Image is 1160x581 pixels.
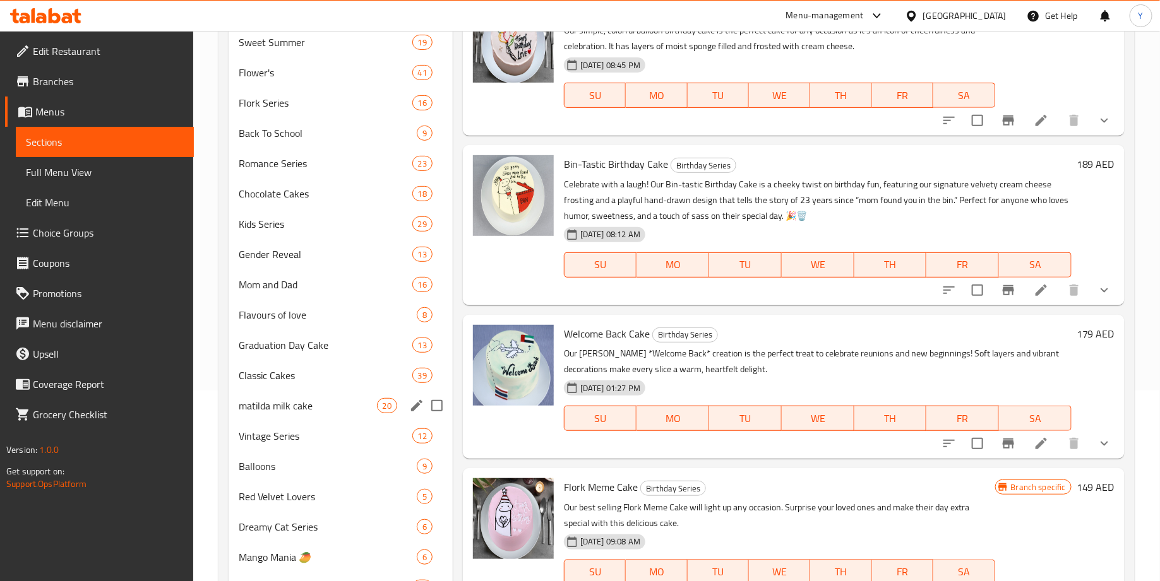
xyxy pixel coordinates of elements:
span: FR [877,86,928,105]
span: [DATE] 08:45 PM [575,59,645,71]
button: sort-choices [934,105,964,136]
button: show more [1089,428,1120,459]
div: Gender Reveal13 [229,239,453,269]
a: Menus [5,97,194,127]
span: 6 [417,551,432,563]
div: Menu-management [786,8,864,23]
span: Bin-Tastic Birthday Cake [564,155,668,173]
span: WE [787,409,849,428]
div: items [417,459,433,474]
p: Our simple, colorful balloon birthday cake is the perfect cake for any occasion as it’s an icon o... [564,23,995,54]
button: SA [933,83,995,108]
button: Branch-specific-item [993,275,1024,305]
span: Chocolate Cakes [239,186,412,201]
button: Branch-specific-item [993,105,1024,136]
button: delete [1059,105,1089,136]
button: TU [688,83,749,108]
div: Romance Series [239,156,412,171]
button: WE [782,252,854,278]
div: Mom and Dad [239,277,412,292]
a: Upsell [5,339,194,369]
span: Version: [6,442,37,458]
span: WE [754,563,805,581]
span: 13 [413,249,432,261]
img: Flork Meme Cake [473,478,554,559]
span: Birthday Series [653,327,717,342]
button: show more [1089,275,1120,305]
span: Birthday Series [641,481,705,496]
span: TU [693,563,744,581]
span: MO [631,563,682,581]
span: SA [1004,409,1067,428]
div: items [412,428,433,443]
button: show more [1089,105,1120,136]
span: FR [877,563,928,581]
span: TU [693,86,744,105]
span: 9 [417,461,432,472]
div: Birthday Series [640,481,706,496]
span: Classic Cakes [239,368,412,383]
span: TH [815,86,866,105]
button: delete [1059,428,1089,459]
span: matilda milk cake [239,398,376,413]
a: Grocery Checklist [5,399,194,430]
button: TU [709,252,782,278]
div: Kids Series [239,216,412,232]
span: 16 [413,97,432,109]
a: Full Menu View [16,157,194,187]
a: Edit Restaurant [5,36,194,66]
span: SU [570,86,621,105]
button: TH [854,252,927,278]
span: Choice Groups [33,225,184,240]
span: Back To School [239,126,417,141]
span: Get support on: [6,463,64,479]
div: Flavours of love8 [229,300,453,330]
div: Dreamy Cat Series [239,519,417,534]
span: Menu disclaimer [33,316,184,331]
span: Sweet Summer [239,35,412,50]
div: items [417,307,433,322]
span: Balloons [239,459,417,474]
span: SA [1004,255,1067,274]
span: Select to update [964,107,991,134]
a: Edit menu item [1034,283,1049,298]
div: items [417,126,433,141]
span: Gender Reveal [239,247,412,262]
button: SU [564,252,637,278]
span: Birthday Series [671,158,736,173]
span: Sections [26,134,184,150]
span: Flower's [239,65,412,80]
button: FR [926,406,999,431]
div: Flower's41 [229,57,453,88]
span: Menus [35,104,184,119]
p: Celebrate with a laugh! Our Bin-tastic Birthday Cake is a cheeky twist on birthday fun, featuring... [564,177,1072,224]
div: Kids Series29 [229,209,453,239]
button: MO [637,252,709,278]
span: WE [787,255,849,274]
span: WE [754,86,805,105]
a: Coupons [5,248,194,278]
a: Promotions [5,278,194,308]
h6: 189 AED [1077,155,1115,173]
div: Chocolate Cakes18 [229,179,453,209]
span: MO [642,409,704,428]
span: Flavours of love [239,307,417,322]
span: 16 [413,279,432,291]
span: Y [1139,9,1144,23]
button: FR [926,252,999,278]
button: TH [854,406,927,431]
a: Coverage Report [5,369,194,399]
div: Mom and Dad16 [229,269,453,300]
span: 29 [413,218,432,230]
span: 9 [417,127,432,139]
img: Welcome Back Cake [473,325,554,406]
span: FR [931,409,994,428]
span: Promotions [33,286,184,301]
a: Edit menu item [1034,113,1049,128]
span: Full Menu View [26,165,184,180]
